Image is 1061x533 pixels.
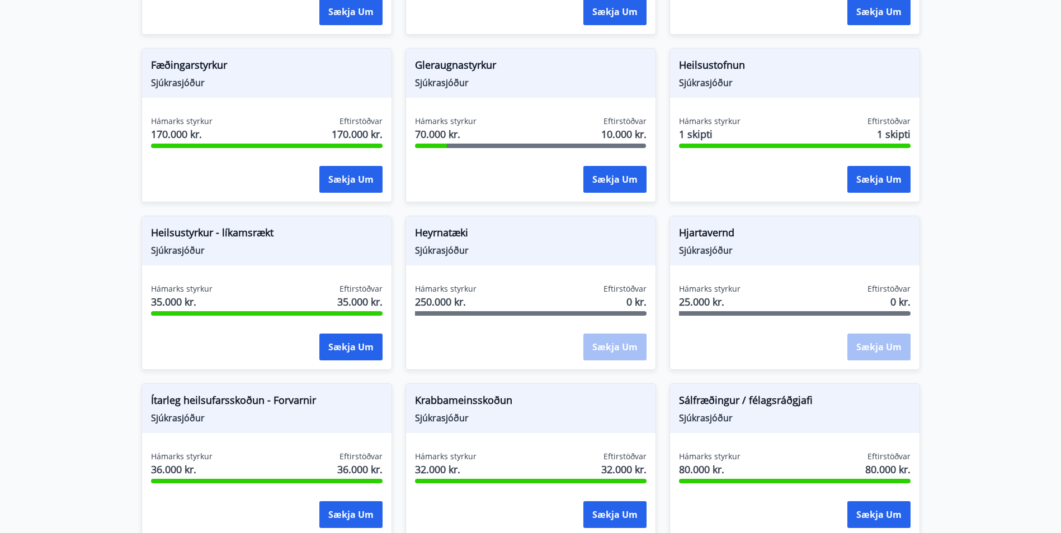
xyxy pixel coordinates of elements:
span: Sjúkrasjóður [415,412,647,424]
span: 36.000 kr. [337,462,383,477]
span: Sjúkrasjóður [679,244,911,256]
span: Sjúkrasjóður [679,412,911,424]
span: Eftirstöðvar [339,451,383,462]
span: Sjúkrasjóður [151,412,383,424]
span: Eftirstöðvar [339,116,383,127]
span: Eftirstöðvar [867,283,911,294]
span: Sjúkrasjóður [151,244,383,256]
span: Fæðingarstyrkur [151,58,383,77]
span: Hámarks styrkur [415,451,477,462]
span: Heyrnatæki [415,225,647,244]
span: Hámarks styrkur [151,283,213,294]
span: Sjúkrasjóður [415,244,647,256]
button: Sækja um [847,166,911,193]
span: 70.000 kr. [415,127,477,141]
span: Hámarks styrkur [679,451,741,462]
span: 32.000 kr. [601,462,647,477]
button: Sækja um [583,166,647,193]
span: Heilsustyrkur - líkamsrækt [151,225,383,244]
button: Sækja um [319,501,383,528]
span: Eftirstöðvar [867,116,911,127]
span: 32.000 kr. [415,462,477,477]
span: 0 kr. [626,294,647,309]
span: Sjúkrasjóður [415,77,647,89]
span: Hámarks styrkur [415,283,477,294]
span: 1 skipti [679,127,741,141]
span: 80.000 kr. [679,462,741,477]
button: Sækja um [583,501,647,528]
span: Eftirstöðvar [603,451,647,462]
span: 170.000 kr. [151,127,213,141]
span: Sjúkrasjóður [151,77,383,89]
span: 1 skipti [877,127,911,141]
span: 80.000 kr. [865,462,911,477]
span: Krabbameinsskoðun [415,393,647,412]
span: 25.000 kr. [679,294,741,309]
span: Ítarleg heilsufarsskoðun - Forvarnir [151,393,383,412]
span: 36.000 kr. [151,462,213,477]
span: Sálfræðingur / félagsráðgjafi [679,393,911,412]
span: Eftirstöðvar [867,451,911,462]
span: Eftirstöðvar [603,283,647,294]
span: 0 kr. [890,294,911,309]
span: Hámarks styrkur [415,116,477,127]
span: Hjartavernd [679,225,911,244]
button: Sækja um [847,501,911,528]
span: 250.000 kr. [415,294,477,309]
span: 35.000 kr. [337,294,383,309]
span: 35.000 kr. [151,294,213,309]
span: Hámarks styrkur [151,116,213,127]
span: Heilsustofnun [679,58,911,77]
span: Hámarks styrkur [679,283,741,294]
span: Hámarks styrkur [679,116,741,127]
button: Sækja um [319,334,383,360]
span: Eftirstöðvar [339,283,383,294]
span: Eftirstöðvar [603,116,647,127]
span: 170.000 kr. [332,127,383,141]
span: 10.000 kr. [601,127,647,141]
span: Sjúkrasjóður [679,77,911,89]
span: Hámarks styrkur [151,451,213,462]
span: Gleraugnastyrkur [415,58,647,77]
button: Sækja um [319,166,383,193]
